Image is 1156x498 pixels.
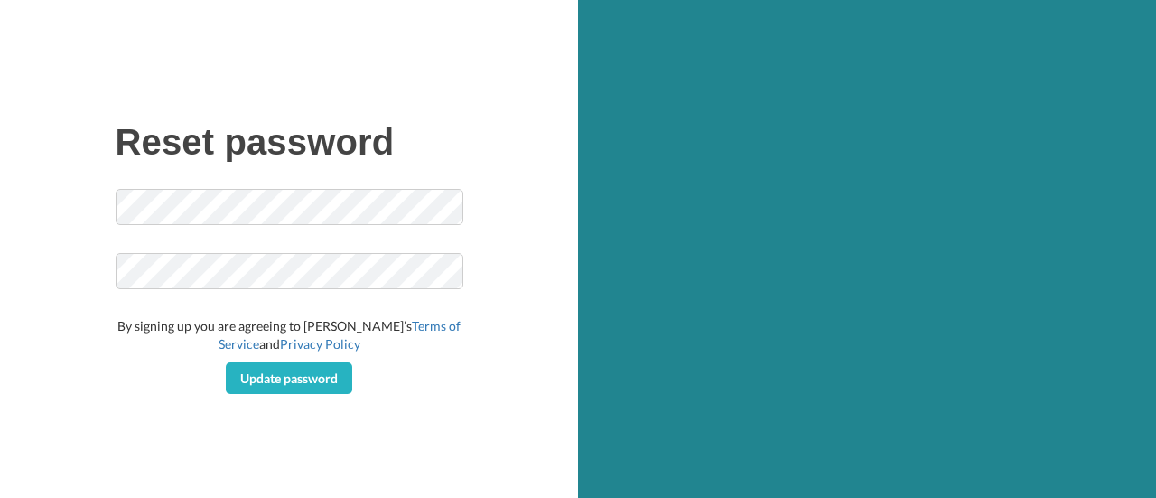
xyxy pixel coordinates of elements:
a: Privacy Policy [280,336,360,352]
span: Update password [240,371,338,386]
h1: Reset password [116,122,463,162]
button: Update password [226,362,352,395]
div: By signing up you are agreeing to [PERSON_NAME]’s and [116,317,463,353]
a: Terms of Service [219,318,461,352]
